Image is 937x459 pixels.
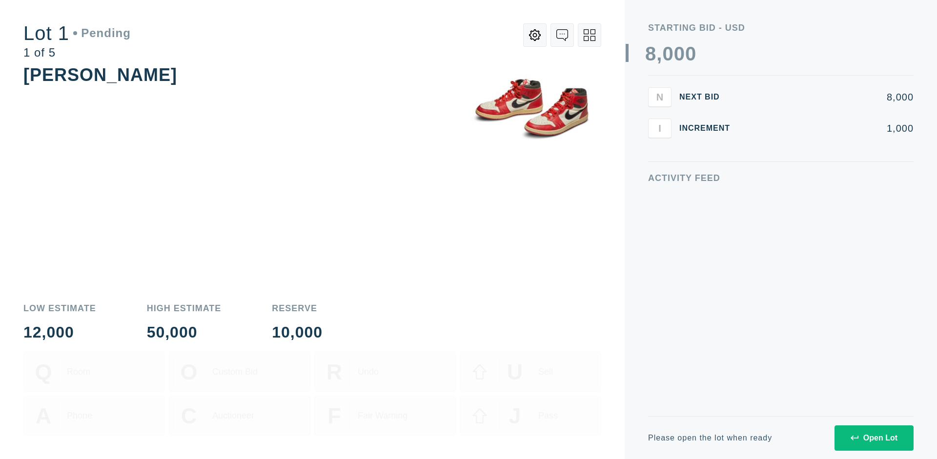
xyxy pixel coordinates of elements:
div: 8 [645,44,656,63]
div: Lot 1 [23,23,131,43]
div: Low Estimate [23,304,96,313]
div: Activity Feed [648,174,914,182]
div: Open Lot [851,434,897,442]
div: Pending [73,27,131,39]
div: 50,000 [147,324,222,340]
div: Please open the lot when ready [648,434,772,442]
div: [PERSON_NAME] [23,65,177,85]
span: I [658,122,661,134]
div: 0 [674,44,685,63]
div: Increment [679,124,738,132]
div: 8,000 [746,92,914,102]
button: I [648,119,672,138]
div: 0 [685,44,696,63]
div: 1,000 [746,123,914,133]
div: Starting Bid - USD [648,23,914,32]
button: N [648,87,672,107]
span: N [656,91,663,102]
div: Next Bid [679,93,738,101]
div: 0 [662,44,673,63]
div: , [656,44,662,239]
div: 1 of 5 [23,47,131,59]
button: Open Lot [835,425,914,451]
div: 12,000 [23,324,96,340]
div: High Estimate [147,304,222,313]
div: 10,000 [272,324,323,340]
div: Reserve [272,304,323,313]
